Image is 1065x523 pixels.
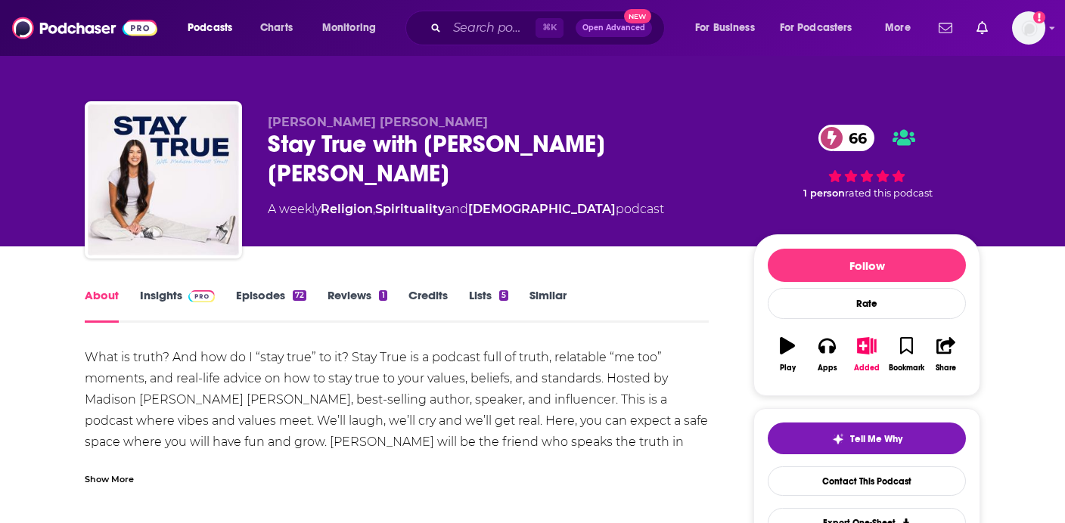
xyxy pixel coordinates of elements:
img: Podchaser - Follow, Share and Rate Podcasts [12,14,157,42]
img: User Profile [1012,11,1045,45]
span: Charts [260,17,293,39]
a: Charts [250,16,302,40]
button: Share [927,327,966,382]
svg: Add a profile image [1033,11,1045,23]
div: Share [936,364,956,373]
span: [PERSON_NAME] [PERSON_NAME] [268,115,488,129]
div: Rate [768,288,966,319]
button: open menu [874,16,930,40]
div: 5 [499,290,508,301]
div: 66 1 personrated this podcast [753,115,980,209]
div: 1 [379,290,387,301]
img: tell me why sparkle [832,433,844,445]
button: Added [847,327,886,382]
button: open menu [685,16,774,40]
a: Spirituality [375,202,445,216]
a: Lists5 [469,288,508,323]
a: InsightsPodchaser Pro [140,288,215,323]
div: Apps [818,364,837,373]
button: Apps [807,327,846,382]
button: tell me why sparkleTell Me Why [768,422,966,454]
span: Logged in as antonettefrontgate [1012,11,1045,45]
a: 66 [818,125,874,151]
span: , [373,202,375,216]
span: and [445,202,468,216]
button: Play [768,327,807,382]
a: Reviews1 [328,288,387,323]
a: Show notifications dropdown [933,15,958,41]
span: Open Advanced [582,24,645,32]
button: open menu [177,16,252,40]
a: Contact This Podcast [768,466,966,496]
span: For Podcasters [780,17,852,39]
a: [DEMOGRAPHIC_DATA] [468,202,616,216]
a: Episodes72 [236,288,306,323]
button: Follow [768,249,966,282]
img: Podchaser Pro [188,290,215,302]
input: Search podcasts, credits, & more... [447,16,536,40]
span: Tell Me Why [850,433,902,445]
span: 66 [834,125,874,151]
div: Bookmark [889,364,924,373]
div: A weekly podcast [268,200,664,218]
div: Play [780,364,796,373]
button: open menu [312,16,396,40]
button: Open AdvancedNew [576,19,652,37]
span: ⌘ K [536,18,564,38]
a: Similar [529,288,567,323]
div: Added [854,364,880,373]
span: More [885,17,911,39]
button: Show profile menu [1012,11,1045,45]
a: Religion [321,202,373,216]
span: Monitoring [322,17,376,39]
button: Bookmark [886,327,926,382]
span: rated this podcast [845,187,933,199]
a: Show notifications dropdown [970,15,994,41]
button: open menu [770,16,874,40]
span: 1 person [803,187,845,199]
div: Search podcasts, credits, & more... [420,11,679,45]
a: Credits [408,288,448,323]
div: What is truth? And how do I “stay true” to it? Stay True is a podcast full of truth, relatable “m... [85,347,709,516]
span: Podcasts [188,17,232,39]
span: New [624,9,651,23]
div: 72 [293,290,306,301]
span: For Business [695,17,755,39]
a: About [85,288,119,323]
img: Stay True with Madison Prewett Troutt [88,104,239,255]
